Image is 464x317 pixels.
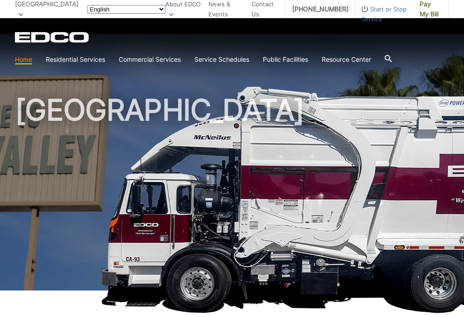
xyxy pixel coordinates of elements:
select: Select a language [87,5,165,14]
a: Service Schedules [194,54,249,64]
a: Commercial Services [119,54,181,64]
a: Home [15,54,32,64]
a: EDCD logo. Return to the homepage. [15,32,90,43]
a: Public Facilities [263,54,308,64]
h1: [GEOGRAPHIC_DATA] [15,95,449,295]
a: Resource Center [322,54,371,64]
a: Residential Services [46,54,105,64]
